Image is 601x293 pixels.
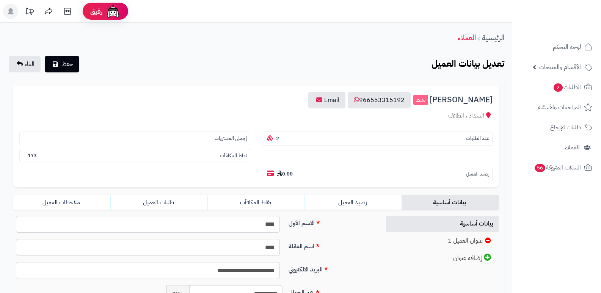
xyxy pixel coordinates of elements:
b: 173 [28,152,37,159]
label: اسم العائلة [286,239,377,251]
a: السلات المتروكة56 [517,158,596,177]
span: لوحة التحكم [553,42,581,52]
small: إجمالي المشتريات [215,135,247,142]
small: نقاط ألمكافآت [220,152,247,160]
button: حفظ [45,56,79,72]
a: عنوان العميل 1 [386,233,499,249]
label: الاسم الأول [286,216,377,228]
a: Email [308,92,345,108]
span: 56 [535,164,545,172]
a: 966553315192 [348,92,411,108]
a: طلبات الإرجاع [517,118,596,136]
a: طلبات العميل [110,195,207,210]
div: السداد ، الطائف [19,111,493,120]
b: 0.00 [277,170,293,177]
span: حفظ [62,60,73,69]
span: طلبات الإرجاع [550,122,581,133]
a: رصيد العميل [304,195,402,210]
a: نقاط المكافآت [207,195,304,210]
span: [PERSON_NAME] [430,96,493,104]
span: السلات المتروكة [534,162,581,173]
span: الأقسام والمنتجات [539,62,581,72]
a: الطلبات2 [517,78,596,96]
a: تحديثات المنصة [20,4,39,21]
a: لوحة التحكم [517,38,596,56]
span: الطلبات [553,82,581,92]
a: العملاء [458,32,476,43]
a: بيانات أساسية [386,216,499,232]
span: العملاء [565,142,580,153]
small: رصيد العميل [466,171,489,178]
a: الغاء [9,56,41,72]
span: المراجعات والأسئلة [538,102,581,113]
a: المراجعات والأسئلة [517,98,596,116]
a: ملاحظات العميل [13,195,110,210]
b: 2 [276,135,279,142]
a: إضافة عنوان [386,250,499,266]
label: البريد الالكتروني [286,262,377,274]
b: تعديل بيانات العميل [432,57,504,71]
img: ai-face.png [105,4,121,19]
small: نشط [413,95,428,105]
span: الغاء [25,60,35,69]
a: بيانات أساسية [402,195,499,210]
span: 2 [554,83,563,92]
small: عدد الطلبات [466,135,489,142]
span: رفيق [90,7,102,16]
a: الرئيسية [482,32,504,43]
a: العملاء [517,138,596,157]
